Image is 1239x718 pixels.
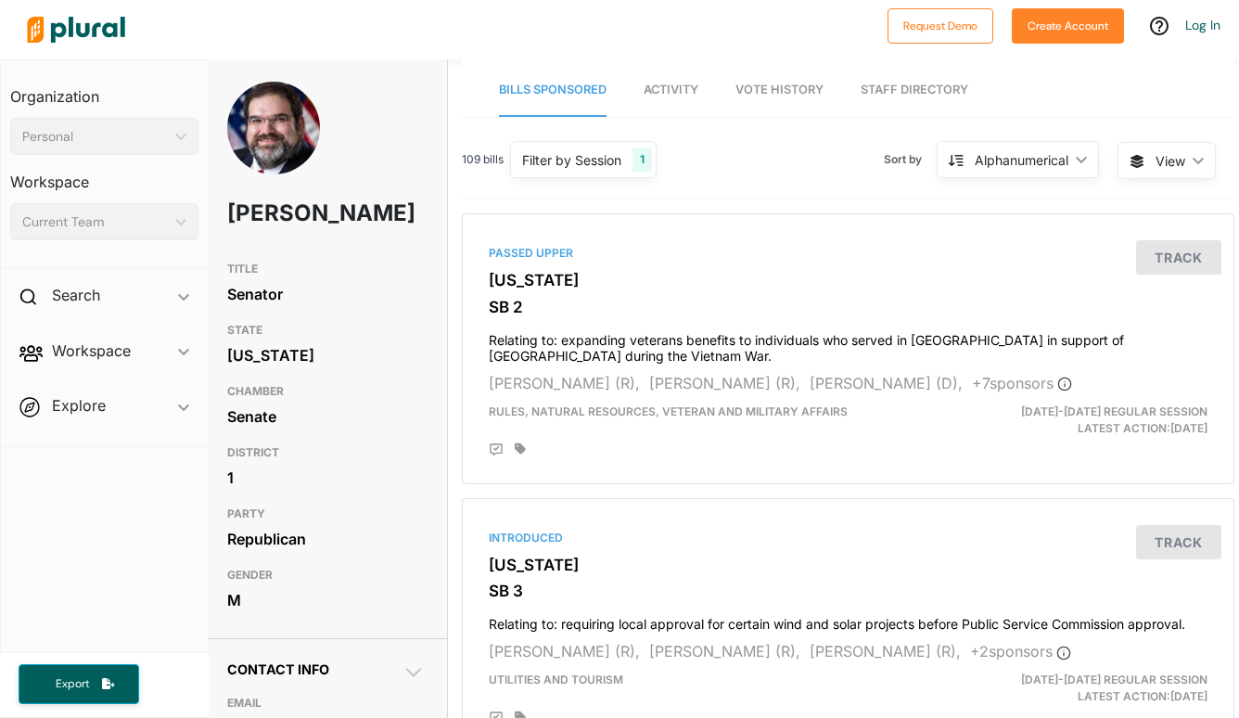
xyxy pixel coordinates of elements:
[489,324,1207,365] h4: Relating to: expanding veterans benefits to individuals who served in [GEOGRAPHIC_DATA] in suppor...
[973,404,1221,437] div: Latest Action: [DATE]
[861,64,968,117] a: Staff Directory
[227,82,320,205] img: Headshot of André Jacque
[1021,404,1207,418] span: [DATE]-[DATE] Regular Session
[227,564,425,586] h3: GENDER
[489,608,1207,633] h4: Relating to: requiring local approval for certain wind and solar projects before Public Service C...
[515,442,526,455] div: Add tags
[489,582,1207,600] h3: SB 3
[227,403,425,430] div: Senate
[227,586,425,614] div: M
[227,503,425,525] h3: PARTY
[632,147,652,172] div: 1
[1136,240,1221,275] button: Track
[1136,525,1221,559] button: Track
[227,464,425,492] div: 1
[489,642,640,660] span: [PERSON_NAME] (R),
[227,661,329,677] span: Contact Info
[810,374,963,392] span: [PERSON_NAME] (D),
[22,127,168,147] div: Personal
[975,150,1068,170] div: Alphanumerical
[1185,17,1220,33] a: Log In
[43,676,102,692] span: Export
[522,150,621,170] div: Filter by Session
[499,83,607,96] span: Bills Sponsored
[649,642,800,660] span: [PERSON_NAME] (R),
[644,83,698,96] span: Activity
[489,374,640,392] span: [PERSON_NAME] (R),
[489,271,1207,289] h3: [US_STATE]
[735,64,824,117] a: Vote History
[489,530,1207,546] div: Introduced
[1156,151,1185,171] span: View
[489,442,504,457] div: Add Position Statement
[888,15,993,34] a: Request Demo
[973,672,1221,705] div: Latest Action: [DATE]
[644,64,698,117] a: Activity
[22,212,168,232] div: Current Team
[462,151,504,168] span: 109 bills
[499,64,607,117] a: Bills Sponsored
[489,673,623,686] span: Utilities and Tourism
[810,642,961,660] span: [PERSON_NAME] (R),
[489,245,1207,262] div: Passed Upper
[227,525,425,553] div: Republican
[227,280,425,308] div: Senator
[970,642,1071,660] span: + 2 sponsor s
[227,692,425,714] h3: EMAIL
[227,442,425,464] h3: DISTRICT
[1012,15,1124,34] a: Create Account
[19,664,139,704] button: Export
[884,151,937,168] span: Sort by
[227,319,425,341] h3: STATE
[227,258,425,280] h3: TITLE
[10,155,198,196] h3: Workspace
[10,70,198,110] h3: Organization
[735,83,824,96] span: Vote History
[489,298,1207,316] h3: SB 2
[972,374,1072,392] span: + 7 sponsor s
[489,556,1207,574] h3: [US_STATE]
[649,374,800,392] span: [PERSON_NAME] (R),
[52,285,100,305] h2: Search
[888,8,993,44] button: Request Demo
[1012,8,1124,44] button: Create Account
[227,186,346,241] h1: [PERSON_NAME]
[1021,673,1207,686] span: [DATE]-[DATE] Regular Session
[489,404,848,418] span: Rules, Natural Resources, Veteran and Military Affairs
[227,341,425,369] div: [US_STATE]
[227,380,425,403] h3: CHAMBER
